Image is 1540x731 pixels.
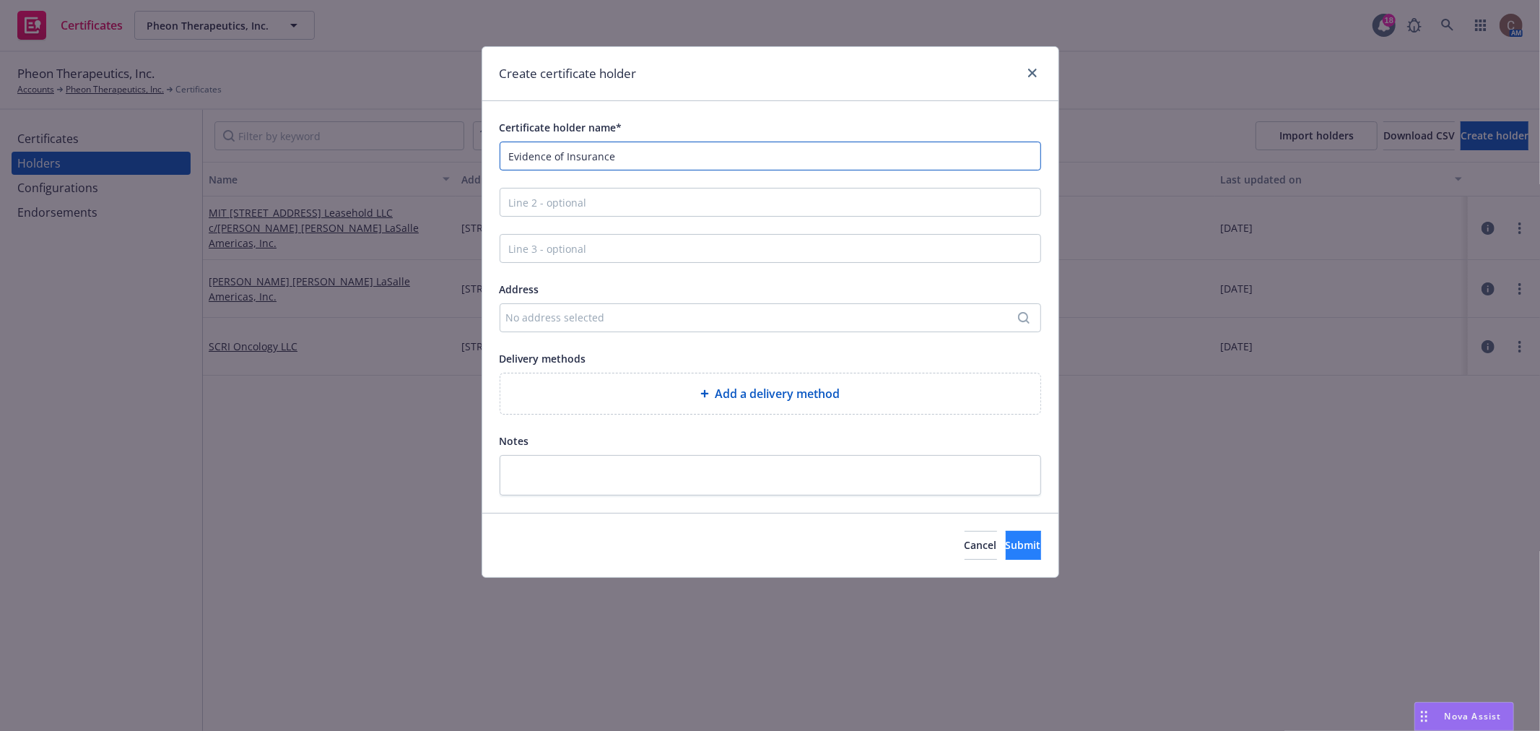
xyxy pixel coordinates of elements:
[1006,538,1041,552] span: Submit
[500,234,1041,263] input: Line 3 - optional
[506,310,1020,325] div: No address selected
[1018,312,1030,324] svg: Search
[1415,703,1433,730] div: Drag to move
[715,385,840,402] span: Add a delivery method
[1445,710,1502,722] span: Nova Assist
[1006,531,1041,560] button: Submit
[965,531,997,560] button: Cancel
[500,121,622,134] span: Certificate holder name*
[500,142,1041,170] input: Line 1
[965,538,997,552] span: Cancel
[500,64,637,83] h1: Create certificate holder
[500,434,529,448] span: Notes
[500,282,539,296] span: Address
[500,188,1041,217] input: Line 2 - optional
[500,352,586,365] span: Delivery methods
[1024,64,1041,82] a: close
[500,303,1041,332] button: No address selected
[1414,702,1514,731] button: Nova Assist
[500,373,1041,415] div: Add a delivery method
